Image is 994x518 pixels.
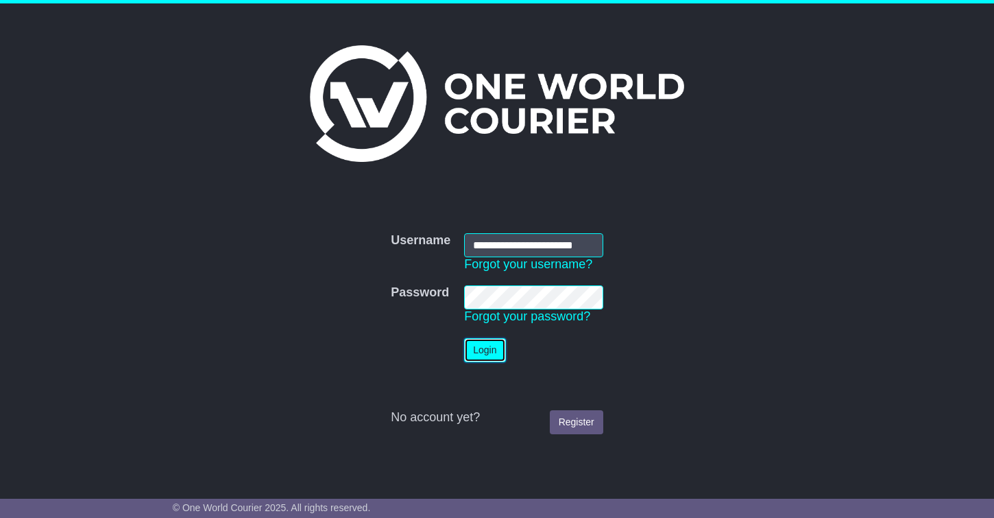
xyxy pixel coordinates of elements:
[464,338,505,362] button: Login
[391,410,603,425] div: No account yet?
[391,233,450,248] label: Username
[173,502,371,513] span: © One World Courier 2025. All rights reserved.
[464,257,592,271] a: Forgot your username?
[464,309,590,323] a: Forgot your password?
[310,45,684,162] img: One World
[550,410,603,434] a: Register
[391,285,449,301] label: Password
